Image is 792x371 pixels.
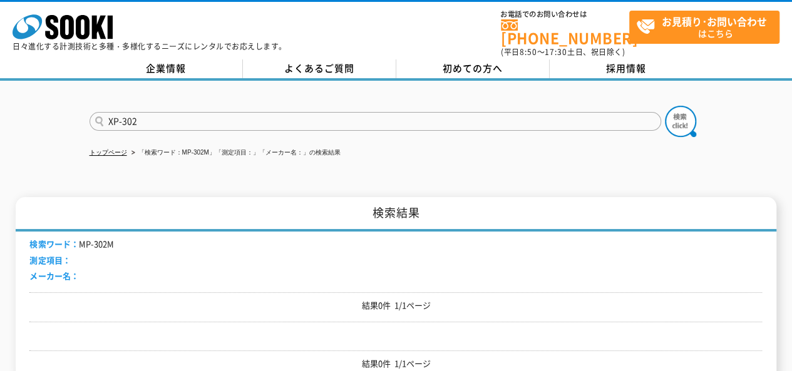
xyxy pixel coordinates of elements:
[501,11,629,18] span: お電話でのお問い合わせは
[443,61,503,75] span: 初めての方へ
[396,59,550,78] a: 初めての方へ
[90,59,243,78] a: 企業情報
[665,106,696,137] img: btn_search.png
[29,238,113,251] li: MP-302M
[13,43,287,50] p: 日々進化する計測技術と多種・多様化するニーズにレンタルでお応えします。
[636,11,779,43] span: はこちら
[90,112,661,131] input: 商品名、型式、NETIS番号を入力してください
[662,14,767,29] strong: お見積り･お問い合わせ
[501,19,629,45] a: [PHONE_NUMBER]
[243,59,396,78] a: よくあるご質問
[520,46,537,58] span: 8:50
[29,254,70,266] span: 測定項目：
[501,46,625,58] span: (平日 ～ 土日、祝日除く)
[29,270,78,282] span: メーカー名：
[29,299,762,312] p: 結果0件 1/1ページ
[90,149,127,156] a: トップページ
[16,197,776,231] h1: 検索結果
[629,11,779,44] a: お見積り･お問い合わせはこちら
[550,59,703,78] a: 採用情報
[545,46,567,58] span: 17:30
[29,238,78,250] span: 検索ワード：
[129,146,341,160] li: 「検索ワード：MP-302M」「測定項目：」「メーカー名：」の検索結果
[29,357,762,370] p: 結果0件 1/1ページ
